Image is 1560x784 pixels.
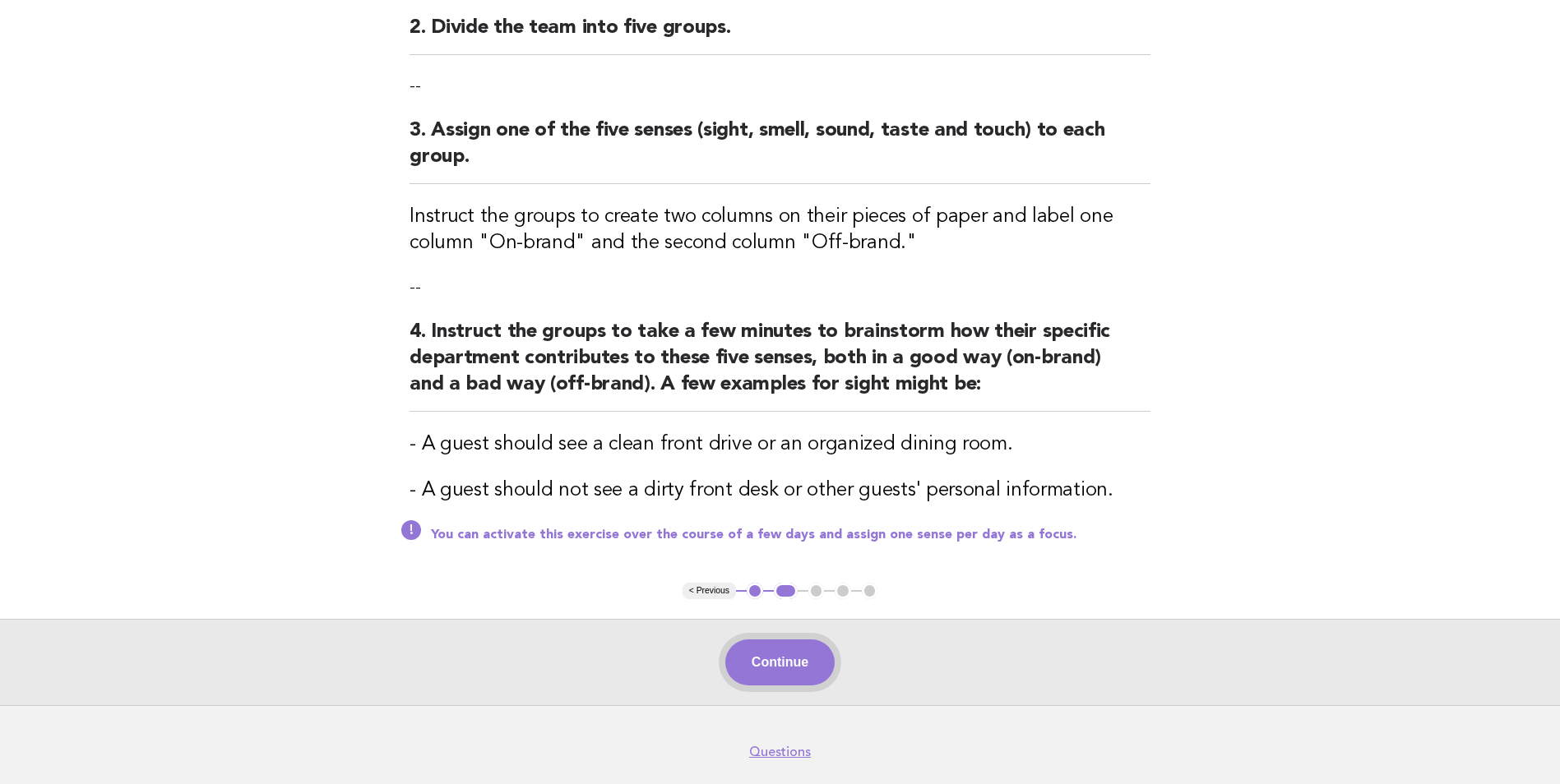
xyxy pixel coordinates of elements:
h3: Instruct the groups to create two columns on their pieces of paper and label one column "On-brand... [410,204,1150,256]
h2: 4. Instruct the groups to take a few minutes to brainstorm how their specific department contribu... [410,319,1150,412]
h2: 3. Assign one of the five senses (sight, smell, sound, taste and touch) to each group. [410,118,1150,184]
button: 1 [747,583,763,599]
a: Questions [749,744,811,760]
button: 2 [774,583,798,599]
h3: - A guest should not see a dirty front desk or other guests' personal information. [410,477,1150,504]
h3: - A guest should see a clean front drive or an organized dining room. [410,431,1150,458]
p: You can activate this exercise over the course of a few days and assign one sense per day as a fo... [431,527,1150,543]
button: < Previous [683,583,736,599]
button: Continue [725,639,835,685]
h2: 2. Divide the team into five groups. [410,15,1150,55]
p: -- [410,276,1150,299]
p: -- [410,75,1150,98]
